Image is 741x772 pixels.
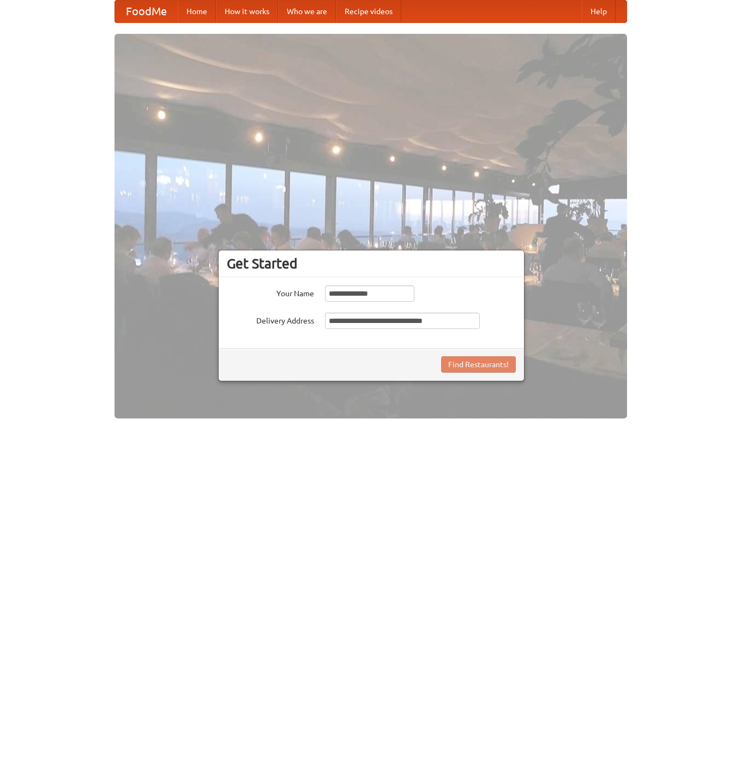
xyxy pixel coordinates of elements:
[441,356,516,373] button: Find Restaurants!
[582,1,616,22] a: Help
[216,1,278,22] a: How it works
[115,1,178,22] a: FoodMe
[227,285,314,299] label: Your Name
[227,313,314,326] label: Delivery Address
[336,1,401,22] a: Recipe videos
[178,1,216,22] a: Home
[227,255,516,272] h3: Get Started
[278,1,336,22] a: Who we are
